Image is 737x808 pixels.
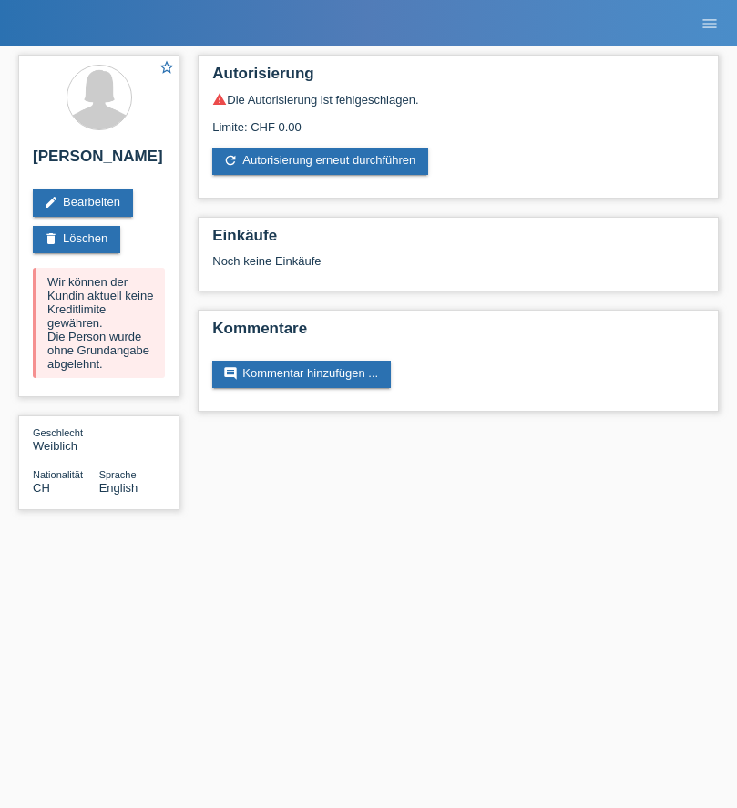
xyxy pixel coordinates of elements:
[99,481,138,495] span: English
[691,17,728,28] a: menu
[212,254,704,281] div: Noch keine Einkäufe
[701,15,719,33] i: menu
[99,469,137,480] span: Sprache
[212,107,704,134] div: Limite: CHF 0.00
[159,59,175,76] i: star_border
[212,148,428,175] a: refreshAutorisierung erneut durchführen
[33,469,83,480] span: Nationalität
[212,320,704,347] h2: Kommentare
[159,59,175,78] a: star_border
[44,231,58,246] i: delete
[33,268,165,378] div: Wir können der Kundin aktuell keine Kreditlimite gewähren. Die Person wurde ohne Grundangabe abge...
[212,92,227,107] i: warning
[212,361,391,388] a: commentKommentar hinzufügen ...
[33,427,83,438] span: Geschlecht
[33,481,50,495] span: Schweiz
[212,227,704,254] h2: Einkäufe
[33,189,133,217] a: editBearbeiten
[33,226,120,253] a: deleteLöschen
[33,148,165,175] h2: [PERSON_NAME]
[223,153,238,168] i: refresh
[33,425,99,453] div: Weiblich
[212,65,704,92] h2: Autorisierung
[223,366,238,381] i: comment
[44,195,58,210] i: edit
[212,92,704,107] div: Die Autorisierung ist fehlgeschlagen.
